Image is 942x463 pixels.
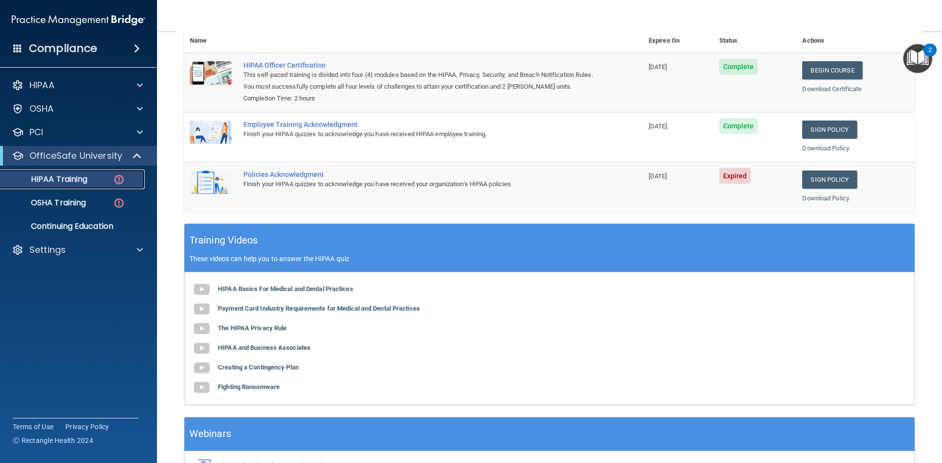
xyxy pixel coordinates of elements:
span: Expired [719,168,751,184]
a: Download Certificate [802,85,862,93]
div: Policies Acknowledgment [243,171,594,178]
p: OSHA [29,103,54,115]
p: Settings [29,244,66,256]
img: danger-circle.6113f641.png [113,173,125,186]
span: [DATE] [649,122,667,130]
a: Sign Policy [802,171,857,189]
p: Continuing Education [6,221,140,231]
img: gray_youtube_icon.38fcd6cc.png [192,299,211,319]
a: OfficeSafe University [12,150,142,162]
img: gray_youtube_icon.38fcd6cc.png [192,280,211,299]
p: HIPAA Training [6,174,87,184]
span: [DATE] [649,172,667,180]
p: OSHA Training [6,198,86,208]
div: Finish your HIPAA quizzes to acknowledge you have received your organization’s HIPAA policies. [243,178,594,190]
img: gray_youtube_icon.38fcd6cc.png [192,339,211,358]
a: Download Policy [802,145,849,152]
img: gray_youtube_icon.38fcd6cc.png [192,378,211,397]
div: Completion Time: 2 hours [243,93,594,104]
b: The HIPAA Privacy Rule [218,324,287,332]
div: This self-paced training is divided into four (4) modules based on the HIPAA, Privacy, Security, ... [243,69,594,93]
a: Settings [12,244,143,256]
b: HIPAA Basics For Medical and Dental Practices [218,285,353,292]
a: OSHA [12,103,143,115]
a: Begin Course [802,61,862,79]
h5: Training Videos [189,232,258,249]
th: Status [713,29,797,53]
b: Payment Card Industry Requirements for Medical and Dental Practices [218,305,420,312]
th: Expires On [643,29,713,53]
a: HIPAA [12,79,143,91]
th: Name [184,29,237,53]
div: 2 [928,50,932,63]
img: gray_youtube_icon.38fcd6cc.png [192,319,211,339]
a: HIPAA Officer Certification [243,61,594,69]
div: Employee Training Acknowledgment [243,121,594,128]
a: PCI [12,126,143,138]
span: Complete [719,59,758,74]
img: PMB logo [12,10,145,30]
h4: Compliance [29,42,97,55]
span: [DATE] [649,63,667,71]
p: These videos can help you to answer the HIPAA quiz [189,255,910,263]
p: PCI [29,126,43,138]
a: Sign Policy [802,121,857,139]
th: Actions [796,29,915,53]
span: Ⓒ Rectangle Health 2024 [13,436,93,445]
a: Privacy Policy [65,422,109,432]
p: HIPAA [29,79,54,91]
h5: Webinars [189,425,231,442]
img: danger-circle.6113f641.png [113,197,125,209]
a: Terms of Use [13,422,53,432]
b: Fighting Ransomware [218,383,280,390]
button: Open Resource Center, 2 new notifications [903,44,932,73]
img: gray_youtube_icon.38fcd6cc.png [192,358,211,378]
div: Finish your HIPAA quizzes to acknowledge you have received HIPAA employee training. [243,128,594,140]
a: Download Policy [802,195,849,202]
span: Complete [719,118,758,134]
b: HIPAA and Business Associates [218,344,311,351]
p: OfficeSafe University [29,150,122,162]
b: Creating a Contingency Plan [218,364,299,371]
